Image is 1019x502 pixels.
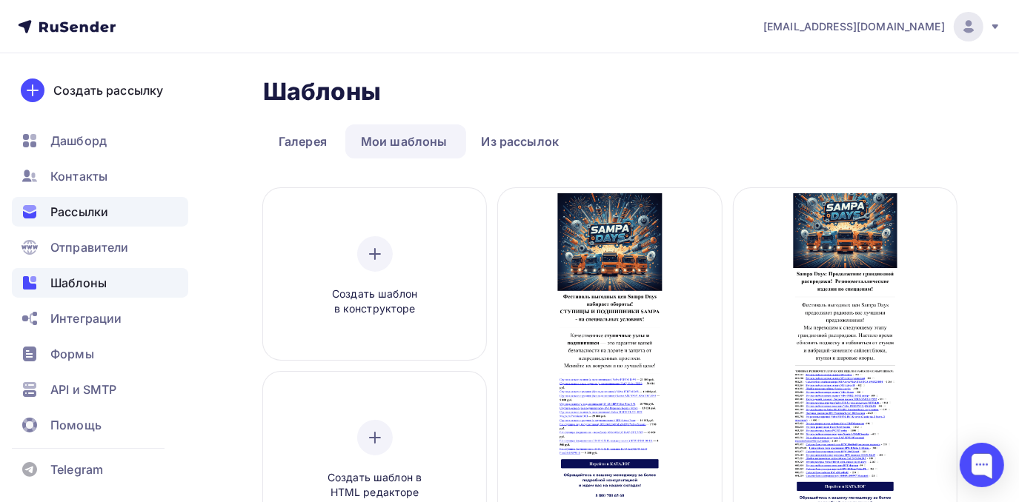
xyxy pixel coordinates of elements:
span: Шаблоны [50,274,107,292]
span: Помощь [50,416,102,434]
span: Формы [50,345,94,363]
span: Рассылки [50,203,108,221]
span: Отправители [50,238,129,256]
a: Шаблоны [12,268,188,298]
span: Контакты [50,167,107,185]
span: Интеграции [50,309,122,327]
a: Из рассылок [466,124,575,158]
h2: Шаблоны [263,77,381,107]
span: [EMAIL_ADDRESS][DOMAIN_NAME] [763,19,945,34]
a: Контакты [12,161,188,191]
a: Галерея [263,124,342,158]
a: Дашборд [12,126,188,155]
span: Telegram [50,461,103,478]
span: Создать шаблон в HTML редакторе [305,470,445,501]
a: Отправители [12,232,188,262]
a: Мои шаблоны [345,124,463,158]
div: Создать рассылку [53,81,163,99]
span: Создать шаблон в конструкторе [305,287,445,317]
span: API и SMTP [50,381,116,398]
a: Формы [12,339,188,369]
a: [EMAIL_ADDRESS][DOMAIN_NAME] [763,12,1001,41]
span: Дашборд [50,132,107,150]
a: Рассылки [12,197,188,227]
